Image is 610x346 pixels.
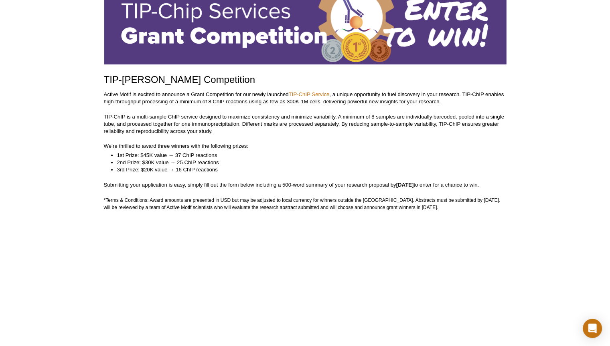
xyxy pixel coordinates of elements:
strong: [DATE] [396,182,414,188]
li: 3rd Prize: $20K value → 16 ChIP reactions [117,166,499,173]
p: TIP-ChIP is a multi-sample ChIP service designed to maximize consistency and minimize variability... [104,113,507,135]
li: 2nd Prize: $30K value → 25 ChIP reactions [117,159,499,166]
li: 1st Prize: $45K value → 37 ChIP reactions [117,152,499,159]
p: Submitting your application is easy, simply fill out the form below including a 500-word summary ... [104,181,507,189]
p: We’re thrilled to award three winners with the following prizes: [104,143,507,150]
a: TIP-ChIP Service [289,91,330,97]
div: Open Intercom Messenger [583,319,602,338]
p: *Terms & Conditions: Award amounts are presented in USD but may be adjusted to local currency for... [104,197,507,211]
h1: TIP-[PERSON_NAME] Competition [104,74,507,86]
p: Active Motif is excited to announce a Grant Competition for our newly launched , a unique opportu... [104,91,507,105]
